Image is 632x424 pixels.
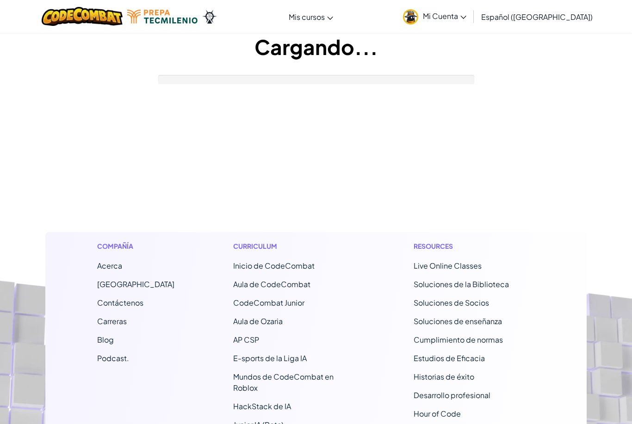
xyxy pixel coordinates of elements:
img: Ozaria [202,10,217,24]
a: Mi Cuenta [398,2,471,31]
span: Español ([GEOGRAPHIC_DATA]) [481,12,593,22]
a: Cumplimiento de normas [414,335,503,344]
span: Mi Cuenta [423,11,466,21]
a: Carreras [97,316,127,326]
span: Contáctenos [97,298,143,307]
span: Mis cursos [289,12,325,22]
a: Soluciones de Socios [414,298,489,307]
a: Hour of Code [414,409,461,418]
span: Inicio de CodeCombat [233,261,315,270]
h1: Curriculum [233,241,355,251]
a: Live Online Classes [414,261,482,270]
img: CodeCombat logo [42,7,123,26]
a: Soluciones de enseñanza [414,316,502,326]
h1: Resources [414,241,535,251]
a: Español ([GEOGRAPHIC_DATA]) [477,4,597,29]
a: Blog [97,335,114,344]
a: Aula de CodeCombat [233,279,310,289]
a: Soluciones de la Biblioteca [414,279,509,289]
a: Historias de éxito [414,372,474,381]
a: E-sports de la Liga IA [233,353,307,363]
a: Estudios de Eficacia [414,353,485,363]
img: Tecmilenio logo [127,10,198,24]
a: Mundos de CodeCombat en Roblox [233,372,334,393]
a: Aula de Ozaria [233,316,283,326]
a: AP CSP [233,335,259,344]
a: CodeCombat Junior [233,298,304,307]
a: Podcast. [97,353,129,363]
a: Acerca [97,261,122,270]
a: Mis cursos [284,4,338,29]
h1: Compañía [97,241,174,251]
a: HackStack de IA [233,401,291,411]
a: [GEOGRAPHIC_DATA] [97,279,174,289]
img: avatar [403,9,418,25]
a: Desarrollo profesional [414,390,490,400]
